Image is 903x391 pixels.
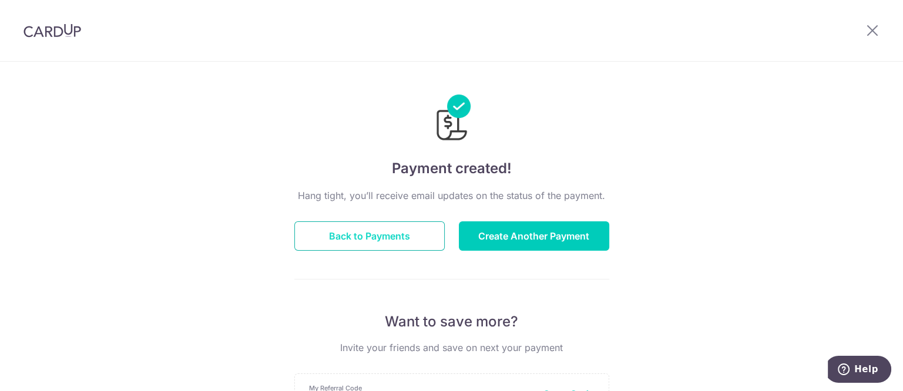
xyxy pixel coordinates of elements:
[294,188,609,203] p: Hang tight, you’ll receive email updates on the status of the payment.
[294,158,609,179] h4: Payment created!
[294,312,609,331] p: Want to save more?
[433,95,471,144] img: Payments
[459,221,609,251] button: Create Another Payment
[24,23,81,38] img: CardUp
[294,341,609,355] p: Invite your friends and save on next your payment
[294,221,445,251] button: Back to Payments
[828,356,891,385] iframe: Opens a widget where you can find more information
